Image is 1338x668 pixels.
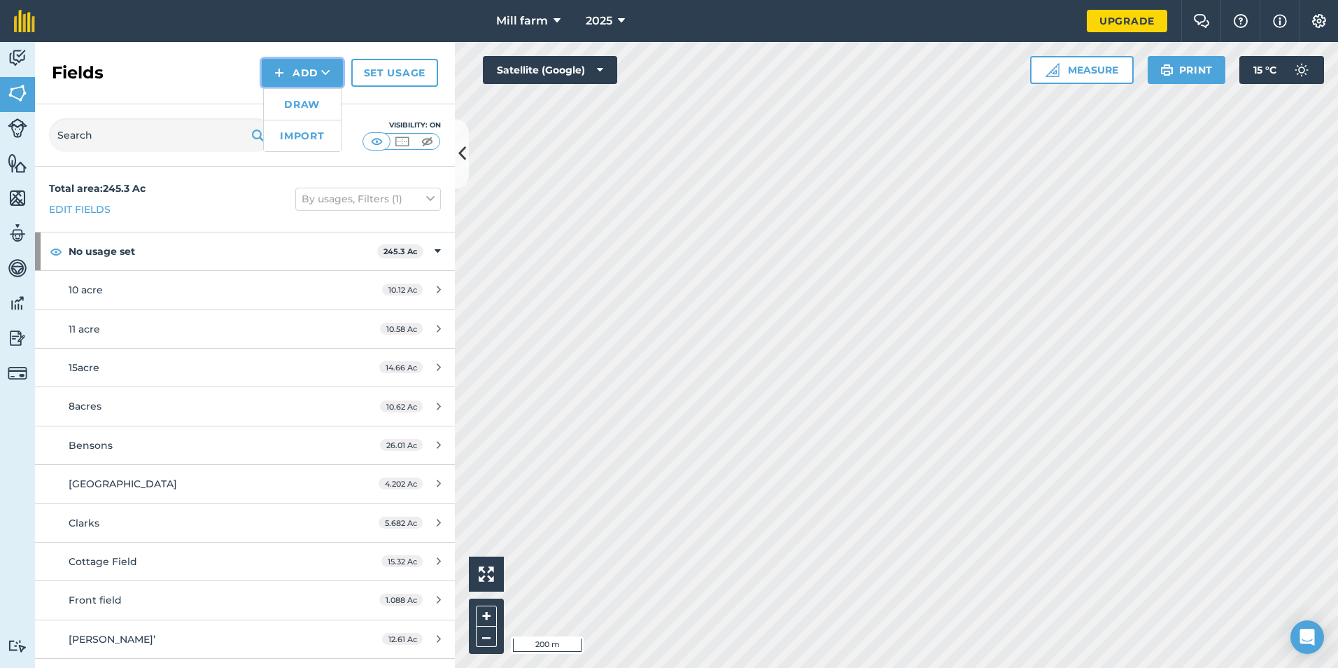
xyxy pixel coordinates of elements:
img: svg+xml;base64,PHN2ZyB4bWxucz0iaHR0cDovL3d3dy53My5vcmcvMjAwMC9zdmciIHdpZHRoPSIxOSIgaGVpZ2h0PSIyNC... [251,127,265,144]
img: svg+xml;base64,PD94bWwgdmVyc2lvbj0iMS4wIiBlbmNvZGluZz0idXRmLTgiPz4KPCEtLSBHZW5lcmF0b3I6IEFkb2JlIE... [8,363,27,383]
img: svg+xml;base64,PHN2ZyB4bWxucz0iaHR0cDovL3d3dy53My5vcmcvMjAwMC9zdmciIHdpZHRoPSIxOSIgaGVpZ2h0PSIyNC... [1160,62,1174,78]
span: 8acres [69,400,101,412]
strong: 245.3 Ac [383,246,418,256]
img: svg+xml;base64,PD94bWwgdmVyc2lvbj0iMS4wIiBlbmNvZGluZz0idXRmLTgiPz4KPCEtLSBHZW5lcmF0b3I6IEFkb2JlIE... [8,223,27,244]
a: Import [264,120,341,151]
a: Cottage Field15.32 Ac [35,543,455,580]
span: Mill farm [496,13,548,29]
img: svg+xml;base64,PHN2ZyB4bWxucz0iaHR0cDovL3d3dy53My5vcmcvMjAwMC9zdmciIHdpZHRoPSI1MCIgaGVpZ2h0PSI0MC... [368,134,386,148]
div: No usage set245.3 Ac [35,232,455,270]
span: 10 acre [69,284,103,296]
img: Two speech bubbles overlapping with the left bubble in the forefront [1193,14,1210,28]
a: Draw [264,89,341,120]
span: [GEOGRAPHIC_DATA] [69,478,177,490]
a: Bensons26.01 Ac [35,426,455,464]
img: svg+xml;base64,PHN2ZyB4bWxucz0iaHR0cDovL3d3dy53My5vcmcvMjAwMC9zdmciIHdpZHRoPSI1NiIgaGVpZ2h0PSI2MC... [8,83,27,104]
img: svg+xml;base64,PHN2ZyB4bWxucz0iaHR0cDovL3d3dy53My5vcmcvMjAwMC9zdmciIHdpZHRoPSI1MCIgaGVpZ2h0PSI0MC... [393,134,411,148]
button: Measure [1030,56,1134,84]
a: Upgrade [1087,10,1167,32]
span: 4.202 Ac [379,478,423,489]
span: 10.12 Ac [382,284,423,295]
span: 14.66 Ac [379,361,423,373]
a: [PERSON_NAME]’12.61 Ac [35,620,455,658]
strong: No usage set [69,232,377,270]
span: [PERSON_NAME]’ [69,633,155,646]
button: By usages, Filters (1) [295,188,441,210]
a: Edit fields [49,202,111,217]
a: 10 acre10.12 Ac [35,271,455,309]
img: Ruler icon [1045,63,1059,77]
img: svg+xml;base64,PD94bWwgdmVyc2lvbj0iMS4wIiBlbmNvZGluZz0idXRmLTgiPz4KPCEtLSBHZW5lcmF0b3I6IEFkb2JlIE... [8,118,27,138]
h2: Fields [52,62,104,84]
img: svg+xml;base64,PD94bWwgdmVyc2lvbj0iMS4wIiBlbmNvZGluZz0idXRmLTgiPz4KPCEtLSBHZW5lcmF0b3I6IEFkb2JlIE... [8,328,27,349]
img: svg+xml;base64,PD94bWwgdmVyc2lvbj0iMS4wIiBlbmNvZGluZz0idXRmLTgiPz4KPCEtLSBHZW5lcmF0b3I6IEFkb2JlIE... [8,48,27,69]
input: Search [49,118,273,152]
span: 15acre [69,361,99,374]
img: svg+xml;base64,PHN2ZyB4bWxucz0iaHR0cDovL3d3dy53My5vcmcvMjAwMC9zdmciIHdpZHRoPSIxNCIgaGVpZ2h0PSIyNC... [274,64,284,81]
a: [GEOGRAPHIC_DATA]4.202 Ac [35,465,455,503]
img: Four arrows, one pointing top left, one top right, one bottom right and the last bottom left [479,566,494,582]
span: 1.088 Ac [379,594,423,606]
button: 15 °C [1239,56,1324,84]
img: svg+xml;base64,PHN2ZyB4bWxucz0iaHR0cDovL3d3dy53My5vcmcvMjAwMC9zdmciIHdpZHRoPSIxNyIgaGVpZ2h0PSIxNy... [1273,13,1287,29]
span: 26.01 Ac [380,439,423,451]
button: Print [1148,56,1226,84]
span: 15.32 Ac [381,555,423,567]
img: svg+xml;base64,PHN2ZyB4bWxucz0iaHR0cDovL3d3dy53My5vcmcvMjAwMC9zdmciIHdpZHRoPSI1MCIgaGVpZ2h0PSI0MC... [418,134,436,148]
span: 12.61 Ac [382,633,423,645]
button: + [476,606,497,627]
a: 8acres10.62 Ac [35,387,455,425]
span: Clarks [69,517,99,529]
img: svg+xml;base64,PD94bWwgdmVyc2lvbj0iMS4wIiBlbmNvZGluZz0idXRmLTgiPz4KPCEtLSBHZW5lcmF0b3I6IEFkb2JlIE... [8,258,27,279]
a: 15acre14.66 Ac [35,349,455,387]
img: svg+xml;base64,PHN2ZyB4bWxucz0iaHR0cDovL3d3dy53My5vcmcvMjAwMC9zdmciIHdpZHRoPSI1NiIgaGVpZ2h0PSI2MC... [8,188,27,209]
button: Satellite (Google) [483,56,617,84]
a: Front field1.088 Ac [35,581,455,619]
span: 10.58 Ac [380,323,423,335]
button: – [476,627,497,647]
img: fieldmargin Logo [14,10,35,32]
button: Add DrawImport [262,59,343,87]
img: svg+xml;base64,PD94bWwgdmVyc2lvbj0iMS4wIiBlbmNvZGluZz0idXRmLTgiPz4KPCEtLSBHZW5lcmF0b3I6IEFkb2JlIE... [8,639,27,653]
a: Set usage [351,59,438,87]
img: A cog icon [1311,14,1328,28]
img: svg+xml;base64,PHN2ZyB4bWxucz0iaHR0cDovL3d3dy53My5vcmcvMjAwMC9zdmciIHdpZHRoPSIxOCIgaGVpZ2h0PSIyNC... [50,243,62,260]
span: 2025 [586,13,612,29]
a: 11 acre10.58 Ac [35,310,455,348]
img: svg+xml;base64,PD94bWwgdmVyc2lvbj0iMS4wIiBlbmNvZGluZz0idXRmLTgiPz4KPCEtLSBHZW5lcmF0b3I6IEFkb2JlIE... [8,293,27,314]
span: Front field [69,594,122,606]
span: 11 acre [69,323,100,335]
span: 10.62 Ac [380,401,423,412]
div: Open Intercom Messenger [1290,620,1324,654]
span: 15 ° C [1253,56,1276,84]
img: svg+xml;base64,PHN2ZyB4bWxucz0iaHR0cDovL3d3dy53My5vcmcvMjAwMC9zdmciIHdpZHRoPSI1NiIgaGVpZ2h0PSI2MC... [8,153,27,174]
span: Cottage Field [69,555,137,568]
span: Bensons [69,439,113,452]
img: A question mark icon [1232,14,1249,28]
a: Clarks5.682 Ac [35,504,455,542]
img: svg+xml;base64,PD94bWwgdmVyc2lvbj0iMS4wIiBlbmNvZGluZz0idXRmLTgiPz4KPCEtLSBHZW5lcmF0b3I6IEFkb2JlIE... [1288,56,1316,84]
span: 5.682 Ac [379,517,423,529]
strong: Total area : 245.3 Ac [49,182,146,195]
div: Visibility: On [362,120,441,131]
